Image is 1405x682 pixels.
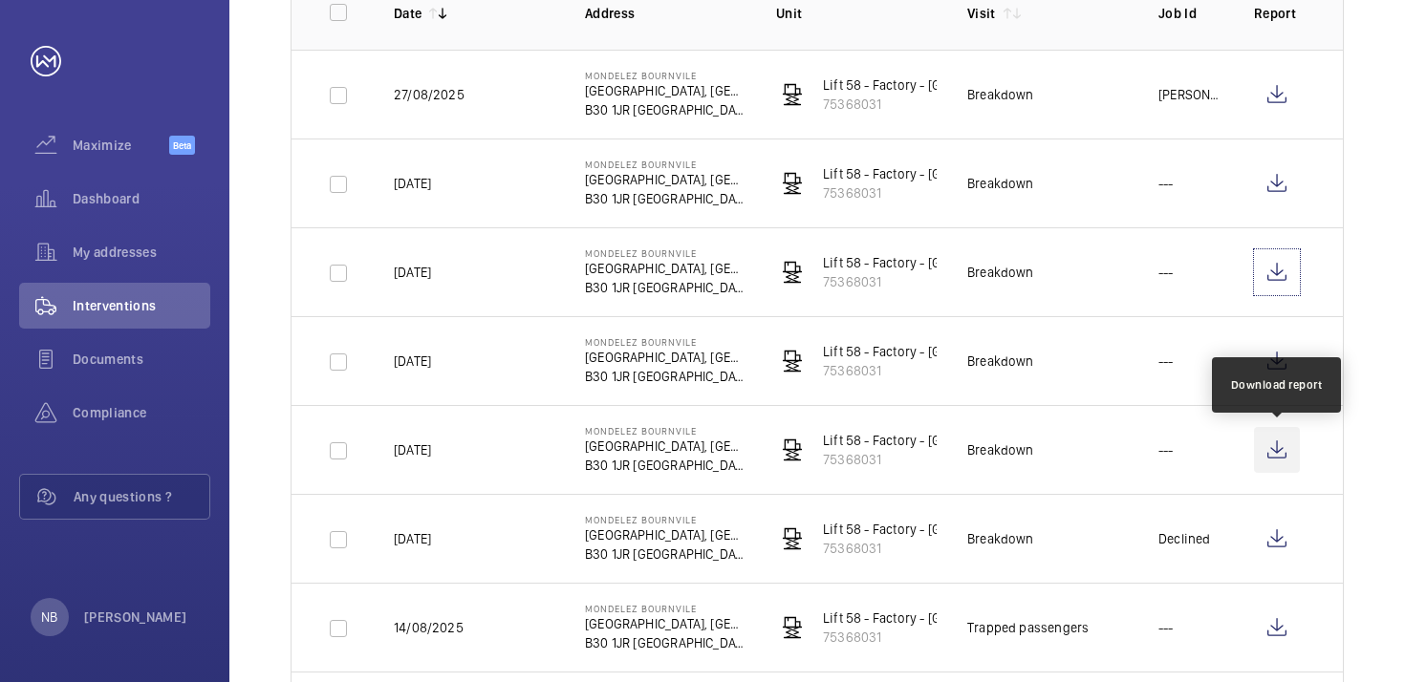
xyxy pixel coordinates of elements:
[585,336,746,348] p: Mondelez Bournvile
[1158,174,1174,193] p: ---
[585,525,746,544] p: [GEOGRAPHIC_DATA], [GEOGRAPHIC_DATA]
[823,608,1048,628] p: Lift 58 - Factory - [GEOGRAPHIC_DATA]
[394,4,421,23] p: Date
[585,633,746,652] p: B30 1JR [GEOGRAPHIC_DATA]
[73,243,210,262] span: My addresses
[394,618,464,637] p: 14/08/2025
[823,183,1048,202] p: 75368031
[73,136,169,155] span: Maximize
[967,440,1034,459] div: Breakdown
[823,95,1048,114] p: 75368031
[823,361,1048,380] p: 75368031
[823,520,1048,539] p: Lift 58 - Factory - [GEOGRAPHIC_DATA]
[823,450,1048,469] p: 75368031
[41,607,57,627] p: NB
[1158,529,1210,548] p: Declined
[73,350,210,369] span: Documents
[84,607,187,627] p: [PERSON_NAME]
[1158,440,1174,459] p: ---
[1158,4,1223,23] p: Job Id
[394,174,431,193] p: [DATE]
[967,618,1089,637] div: Trapped passengers
[394,440,431,459] p: [DATE]
[776,4,937,23] p: Unit
[781,616,804,639] img: freight_elevator.svg
[823,431,1048,450] p: Lift 58 - Factory - [GEOGRAPHIC_DATA]
[1254,4,1305,23] p: Report
[823,539,1048,558] p: 75368031
[781,350,804,373] img: freight_elevator.svg
[823,164,1048,183] p: Lift 58 - Factory - [GEOGRAPHIC_DATA]
[73,296,210,315] span: Interventions
[585,81,746,100] p: [GEOGRAPHIC_DATA], [GEOGRAPHIC_DATA]
[1231,376,1323,394] div: Download report
[394,85,465,104] p: 27/08/2025
[585,70,746,81] p: Mondelez Bournvile
[585,437,746,456] p: [GEOGRAPHIC_DATA], [GEOGRAPHIC_DATA]
[394,529,431,548] p: [DATE]
[585,456,746,475] p: B30 1JR [GEOGRAPHIC_DATA]
[394,352,431,371] p: [DATE]
[585,100,746,119] p: B30 1JR [GEOGRAPHIC_DATA]
[73,403,210,422] span: Compliance
[1158,85,1223,104] p: [PERSON_NAME]
[585,259,746,278] p: [GEOGRAPHIC_DATA], [GEOGRAPHIC_DATA]
[823,253,1048,272] p: Lift 58 - Factory - [GEOGRAPHIC_DATA]
[585,4,746,23] p: Address
[585,348,746,367] p: [GEOGRAPHIC_DATA], [GEOGRAPHIC_DATA]
[1158,618,1174,637] p: ---
[823,272,1048,291] p: 75368031
[967,85,1034,104] div: Breakdown
[585,514,746,525] p: Mondelez Bournvile
[781,83,804,106] img: freight_elevator.svg
[1158,263,1174,282] p: ---
[585,159,746,170] p: Mondelez Bournvile
[823,628,1048,647] p: 75368031
[823,342,1048,361] p: Lift 58 - Factory - [GEOGRAPHIC_DATA]
[585,544,746,564] p: B30 1JR [GEOGRAPHIC_DATA]
[823,75,1048,95] p: Lift 58 - Factory - [GEOGRAPHIC_DATA]
[585,170,746,189] p: [GEOGRAPHIC_DATA], [GEOGRAPHIC_DATA]
[967,174,1034,193] div: Breakdown
[585,614,746,633] p: [GEOGRAPHIC_DATA], [GEOGRAPHIC_DATA]
[967,263,1034,282] div: Breakdown
[585,603,746,614] p: Mondelez Bournvile
[585,247,746,259] p: Mondelez Bournvile
[1158,352,1174,371] p: ---
[967,4,996,23] p: Visit
[781,172,804,195] img: freight_elevator.svg
[967,352,1034,371] div: Breakdown
[781,261,804,284] img: freight_elevator.svg
[169,136,195,155] span: Beta
[967,529,1034,548] div: Breakdown
[781,527,804,550] img: freight_elevator.svg
[585,425,746,437] p: Mondelez Bournvile
[394,263,431,282] p: [DATE]
[73,189,210,208] span: Dashboard
[585,278,746,297] p: B30 1JR [GEOGRAPHIC_DATA]
[585,189,746,208] p: B30 1JR [GEOGRAPHIC_DATA]
[781,438,804,461] img: freight_elevator.svg
[74,487,209,506] span: Any questions ?
[585,367,746,386] p: B30 1JR [GEOGRAPHIC_DATA]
